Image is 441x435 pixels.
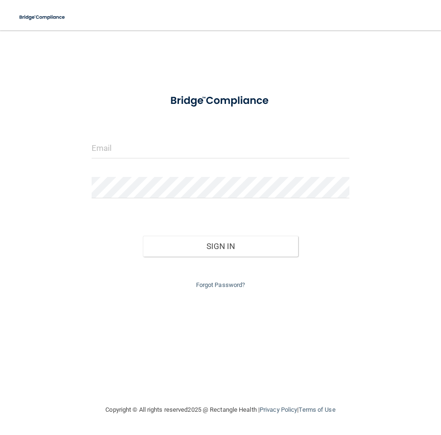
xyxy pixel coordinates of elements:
img: bridge_compliance_login_screen.278c3ca4.svg [14,8,71,27]
a: Forgot Password? [196,281,245,288]
a: Terms of Use [299,406,335,413]
input: Email [92,137,349,158]
div: Copyright © All rights reserved 2025 @ Rectangle Health | | [47,395,394,425]
button: Sign In [143,236,298,257]
img: bridge_compliance_login_screen.278c3ca4.svg [160,87,281,114]
a: Privacy Policy [260,406,297,413]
